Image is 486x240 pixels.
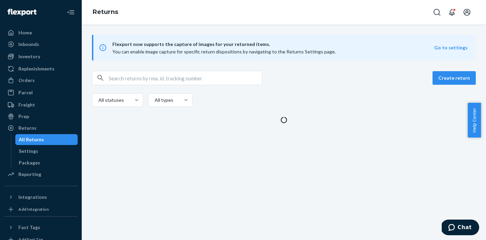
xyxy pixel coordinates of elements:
button: Open account menu [460,5,474,19]
a: Replenishments [4,63,78,74]
span: You can enable image capture for specific return dispositions by navigating to the Returns Settin... [112,49,336,54]
div: Returns [18,125,36,131]
button: Close Navigation [64,5,78,19]
a: Home [4,27,78,38]
div: Home [18,29,32,36]
button: Open notifications [445,5,459,19]
div: All types [155,97,172,103]
a: Orders [4,75,78,86]
iframe: Opens a widget where you can chat to one of our agents [442,220,479,237]
div: Inbounds [18,41,39,48]
div: Packages [19,159,40,166]
button: Go to settings [434,44,468,51]
a: Returns [93,8,118,16]
div: Replenishments [18,65,54,72]
div: Parcel [18,89,33,96]
div: Fast Tags [18,224,40,231]
a: Add Integration [4,205,78,213]
a: Reporting [4,169,78,180]
button: Create return [433,71,476,85]
ol: breadcrumbs [87,2,124,22]
button: Integrations [4,192,78,203]
div: Reporting [18,171,41,178]
div: All Returns [19,136,44,143]
div: Settings [19,148,38,155]
a: All Returns [15,134,78,145]
a: Parcel [4,87,78,98]
a: Freight [4,99,78,110]
input: Search returns by rma, id, tracking number [109,71,262,85]
span: Flexport now supports the capture of images for your returned items. [112,40,434,48]
a: Prep [4,111,78,122]
a: Inbounds [4,39,78,50]
a: Packages [15,157,78,168]
div: Freight [18,101,35,108]
img: Flexport logo [7,9,36,16]
button: Open Search Box [430,5,444,19]
a: Settings [15,146,78,157]
a: Returns [4,123,78,133]
div: Inventory [18,53,40,60]
div: Add Integration [18,206,49,212]
a: Inventory [4,51,78,62]
div: All statuses [98,97,123,103]
button: Fast Tags [4,222,78,233]
div: Integrations [18,194,47,201]
button: Help Center [468,103,481,138]
div: Orders [18,77,35,84]
div: Prep [18,113,29,120]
